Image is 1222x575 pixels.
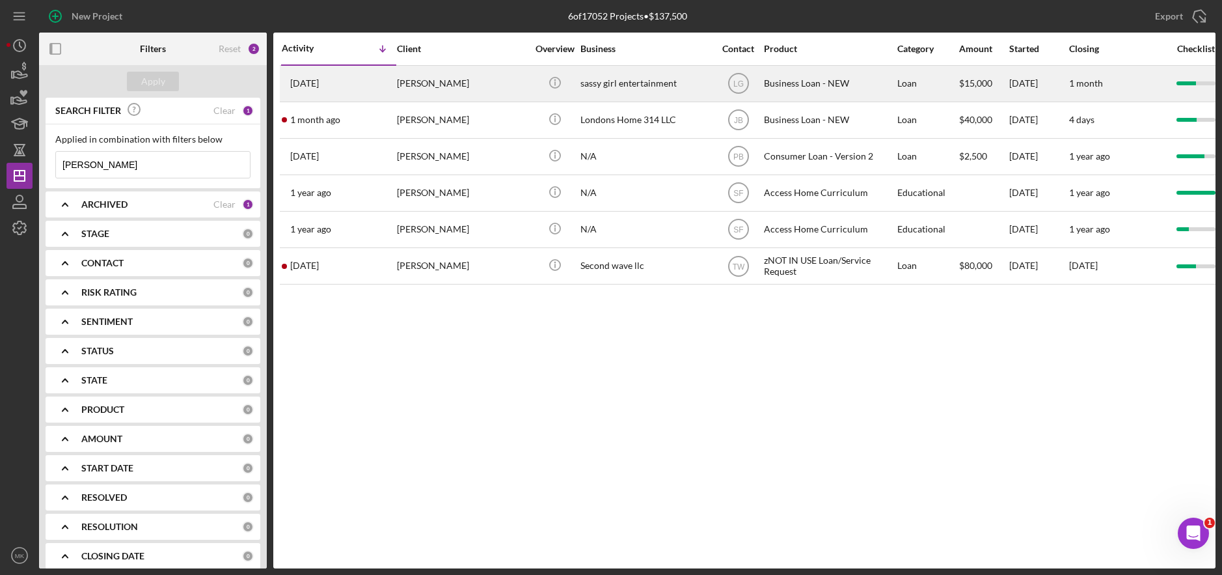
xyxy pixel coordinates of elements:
[242,228,254,240] div: 0
[897,44,958,54] div: Category
[72,3,122,29] div: New Project
[81,551,144,561] b: CLOSING DATE
[1178,518,1209,549] iframe: Intercom live chat
[897,103,958,137] div: Loan
[127,72,179,91] button: Apply
[897,176,958,210] div: Educational
[732,262,744,271] text: TW
[764,176,894,210] div: Access Home Curriculum
[15,552,25,559] text: MK
[897,66,958,101] div: Loan
[1069,77,1103,89] time: 1 month
[1069,150,1110,161] time: 1 year ago
[81,434,122,444] b: AMOUNT
[242,105,254,117] div: 1
[242,433,254,445] div: 0
[290,260,319,271] time: 2023-08-09 14:07
[242,287,254,298] div: 0
[81,404,124,415] b: PRODUCT
[733,225,743,234] text: SF
[897,249,958,283] div: Loan
[1204,518,1215,528] span: 1
[55,134,251,145] div: Applied in combination with filters below
[242,199,254,210] div: 1
[897,139,958,174] div: Loan
[290,224,331,234] time: 2024-06-02 21:28
[1009,44,1068,54] div: Started
[55,105,121,116] b: SEARCH FILTER
[580,176,711,210] div: N/A
[242,462,254,474] div: 0
[959,44,1008,54] div: Amount
[213,199,236,210] div: Clear
[733,152,743,161] text: PB
[764,44,894,54] div: Product
[1009,176,1068,210] div: [DATE]
[568,11,687,21] div: 6 of 17052 Projects • $137,500
[1009,139,1068,174] div: [DATE]
[81,229,109,239] b: STAGE
[81,316,133,327] b: SENTIMENT
[714,44,763,54] div: Contact
[1069,187,1110,198] time: 1 year ago
[397,176,527,210] div: [PERSON_NAME]
[580,249,711,283] div: Second wave llc
[219,44,241,54] div: Reset
[81,287,137,298] b: RISK RATING
[959,249,1008,283] div: $80,000
[81,199,128,210] b: ARCHIVED
[733,189,743,198] text: SF
[81,492,127,503] b: RESOLVED
[530,44,579,54] div: Overview
[1069,44,1167,54] div: Closing
[580,66,711,101] div: sassy girl entertainment
[897,212,958,247] div: Educational
[39,3,135,29] button: New Project
[242,345,254,357] div: 0
[290,188,331,198] time: 2024-06-10 15:02
[242,316,254,328] div: 0
[81,258,124,268] b: CONTACT
[580,103,711,137] div: Londons Home 314 LLC
[764,249,894,283] div: zNOT IN USE Loan/Service Request
[733,79,743,89] text: LG
[81,463,133,473] b: START DATE
[1069,223,1110,234] time: 1 year ago
[282,43,339,53] div: Activity
[764,66,894,101] div: Business Loan - NEW
[580,139,711,174] div: N/A
[290,78,319,89] time: 2025-08-19 14:38
[1142,3,1215,29] button: Export
[247,42,260,55] div: 2
[397,66,527,101] div: [PERSON_NAME]
[397,103,527,137] div: [PERSON_NAME]
[1009,66,1068,101] div: [DATE]
[242,492,254,503] div: 0
[141,72,165,91] div: Apply
[733,116,742,125] text: JB
[1155,3,1183,29] div: Export
[7,542,33,568] button: MK
[140,44,166,54] b: Filters
[81,375,107,386] b: STATE
[242,404,254,415] div: 0
[397,212,527,247] div: [PERSON_NAME]
[764,103,894,137] div: Business Loan - NEW
[580,44,711,54] div: Business
[397,249,527,283] div: [PERSON_NAME]
[397,44,527,54] div: Client
[1009,103,1068,137] div: [DATE]
[959,103,1008,137] div: $40,000
[580,212,711,247] div: N/A
[242,374,254,386] div: 0
[1069,114,1094,125] time: 4 days
[959,66,1008,101] div: $15,000
[242,550,254,562] div: 0
[81,346,114,356] b: STATUS
[242,257,254,269] div: 0
[290,151,319,161] time: 2024-09-23 17:11
[242,521,254,533] div: 0
[1069,260,1098,271] time: [DATE]
[290,115,340,125] time: 2025-07-15 16:17
[959,139,1008,174] div: $2,500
